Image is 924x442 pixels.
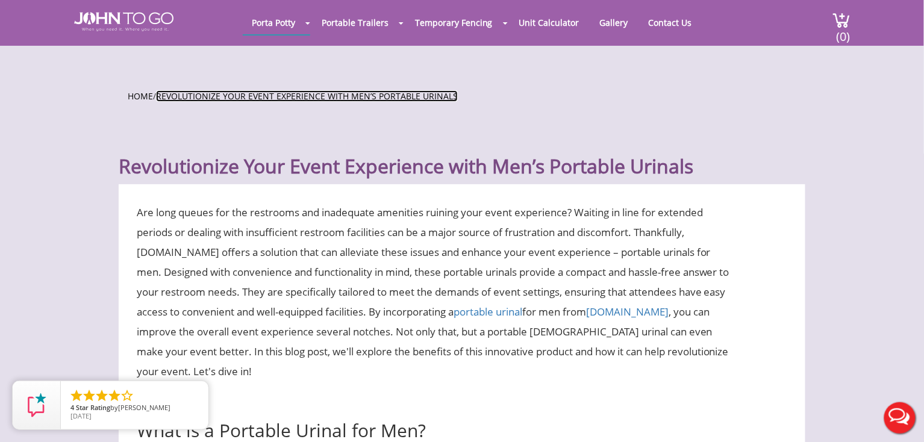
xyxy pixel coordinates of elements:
li:  [95,388,109,403]
a: Temporary Fencing [406,11,502,34]
ul: / [128,87,796,102]
a: Home [128,90,153,102]
a: portable urinal [454,305,522,319]
img: cart a [832,12,851,28]
span: [DATE] [70,411,92,420]
li:  [82,388,96,403]
span: [PERSON_NAME] [118,403,170,412]
a: Contact Us [640,11,701,34]
span: by [70,404,199,412]
a: Gallery [591,11,637,34]
button: Live Chat [876,394,924,442]
a: Portable Trailers [313,11,398,34]
span: Star Rating [76,403,110,412]
li:  [107,388,122,403]
a: Revolutionize Your Event Experience with Men’s Portable Urinals [156,90,458,102]
li:  [120,388,134,403]
span: (0) [836,19,851,45]
a: Unit Calculator [510,11,588,34]
img: Review Rating [25,393,49,417]
li:  [69,388,84,403]
h1: Revolutionize Your Event Experience with Men’s Portable Urinals [119,125,805,178]
h2: What is a Portable Urinal for Men? [137,393,730,440]
span: 4 [70,403,74,412]
a: Porta Potty [243,11,304,34]
a: [DOMAIN_NAME] [586,305,669,319]
img: JOHN to go [74,12,173,31]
